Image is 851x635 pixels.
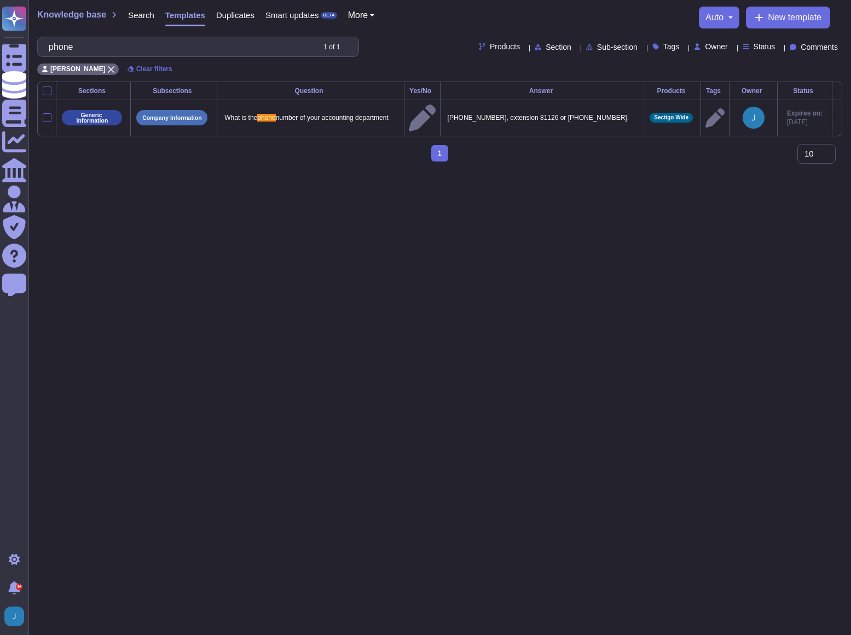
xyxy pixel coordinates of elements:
[16,584,22,590] div: 9+
[50,66,106,72] span: [PERSON_NAME]
[787,109,823,118] span: Expires on:
[654,115,688,120] span: Sectigo Wide
[490,43,520,50] span: Products
[754,43,775,50] span: Status
[136,66,172,72] span: Clear filters
[224,114,257,122] span: What is the
[66,112,118,124] p: Generic information
[743,107,765,129] img: user
[128,11,154,19] span: Search
[787,118,823,126] span: [DATE]
[265,11,319,19] span: Smart updates
[142,115,202,121] p: Company Information
[445,111,641,125] p: [PHONE_NUMBER], extension 81126 or [PHONE_NUMBER].
[663,43,680,50] span: Tags
[321,12,337,19] div: BETA
[445,88,641,94] div: Answer
[216,11,254,19] span: Duplicates
[61,88,126,94] div: Sections
[546,43,571,51] span: Section
[135,88,212,94] div: Subsections
[705,88,725,94] div: Tags
[348,11,368,20] span: More
[2,604,32,628] button: user
[348,11,375,20] button: More
[650,88,696,94] div: Products
[276,114,389,122] span: number of your accounting department
[705,43,727,50] span: Owner
[705,13,733,22] button: auto
[409,88,436,94] div: Yes/No
[768,13,821,22] span: New template
[801,43,838,51] span: Comments
[43,37,314,56] input: Search by keywords
[734,88,773,94] div: Owner
[431,145,449,161] span: 1
[165,11,205,19] span: Templates
[222,88,399,94] div: Question
[4,607,24,626] img: user
[257,114,275,122] span: phone
[705,13,723,22] span: auto
[323,44,340,50] div: 1 of 1
[782,88,827,94] div: Status
[37,10,106,19] span: Knowledge base
[597,43,638,51] span: Sub-section
[746,7,830,28] button: New template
